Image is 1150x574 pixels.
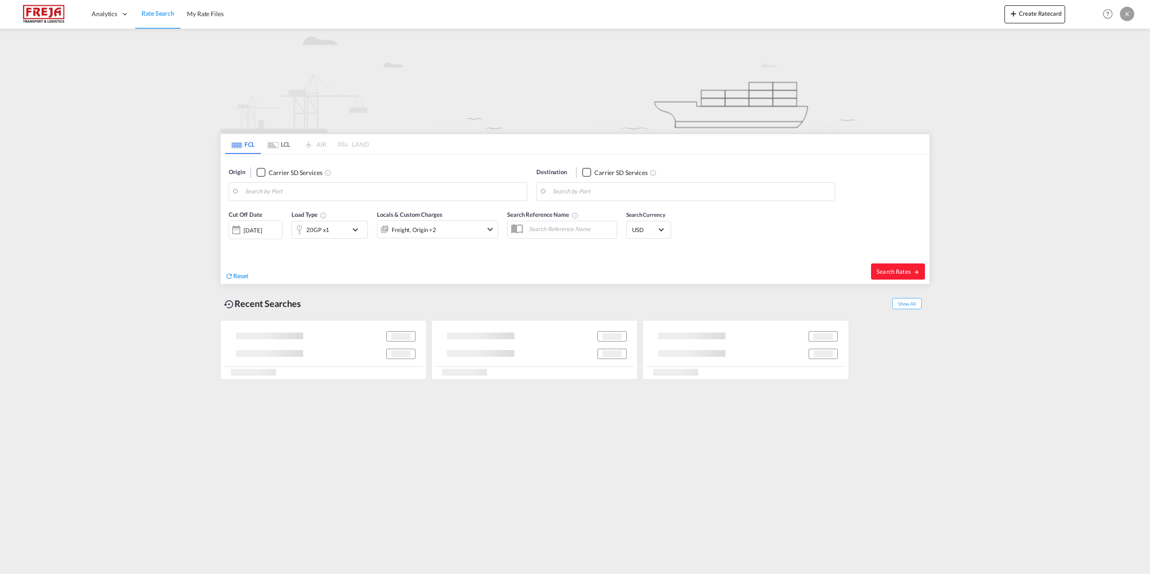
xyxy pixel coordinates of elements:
[377,211,442,218] span: Locals & Custom Charges
[229,211,262,218] span: Cut Off Date
[485,224,495,235] md-icon: icon-chevron-down
[243,226,262,234] div: [DATE]
[507,211,579,218] span: Search Reference Name
[1120,7,1134,21] div: K
[632,226,657,234] span: USD
[571,212,579,219] md-icon: Your search will be saved by the below given name
[594,168,648,177] div: Carrier SD Services
[306,223,329,236] div: 20GP x1
[187,10,224,18] span: My Rate Files
[871,263,925,280] button: Search Ratesicon-arrow-right
[1100,6,1120,22] div: Help
[913,269,920,275] md-icon: icon-arrow-right
[233,272,248,280] span: Reset
[142,9,174,17] span: Rate Search
[92,9,117,18] span: Analytics
[536,168,567,177] span: Destination
[1100,6,1115,22] span: Help
[392,223,436,236] div: Freight Origin Destination Dock Stuffing
[892,298,922,309] span: Show All
[1004,5,1065,23] button: icon-plus 400-fgCreate Ratecard
[225,134,369,154] md-pagination-wrapper: Use the left and right arrow keys to navigate between tabs
[582,168,648,177] md-checkbox: Checkbox No Ink
[225,272,248,281] div: icon-refreshReset
[221,154,929,284] div: Origin Checkbox No InkUnchecked: Search for CY (Container Yard) services for all selected carrier...
[245,185,522,198] input: Search by Port
[292,221,368,239] div: 20GP x1icon-chevron-down
[225,272,233,280] md-icon: icon-refresh
[220,29,930,133] img: new-FCL.png
[650,169,657,176] md-icon: Unchecked: Search for CY (Container Yard) services for all selected carriers.Checked : Search for...
[229,220,283,239] div: [DATE]
[257,168,322,177] md-checkbox: Checkbox No Ink
[220,294,305,314] div: Recent Searches
[229,168,245,177] span: Origin
[626,211,665,218] span: Search Currency
[261,134,297,154] md-tab-item: LCL
[876,268,920,275] span: Search Rates
[229,238,235,250] md-datepicker: Select
[350,224,365,235] md-icon: icon-chevron-down
[320,212,327,219] md-icon: Select multiple loads to view rates
[524,222,617,236] input: Search Reference Name
[13,4,74,24] img: 586607c025bf11f083711d99603023e7.png
[324,169,332,176] md-icon: Unchecked: Search for CY (Container Yard) services for all selected carriers.Checked : Search for...
[631,223,666,236] md-select: Select Currency: $ USDUnited States Dollar
[225,134,261,154] md-tab-item: FCL
[377,220,498,238] div: Freight Origin Destination Dock Stuffingicon-chevron-down
[269,168,322,177] div: Carrier SD Services
[1008,8,1019,19] md-icon: icon-plus 400-fg
[292,211,327,218] span: Load Type
[224,299,234,310] md-icon: icon-backup-restore
[553,185,830,198] input: Search by Port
